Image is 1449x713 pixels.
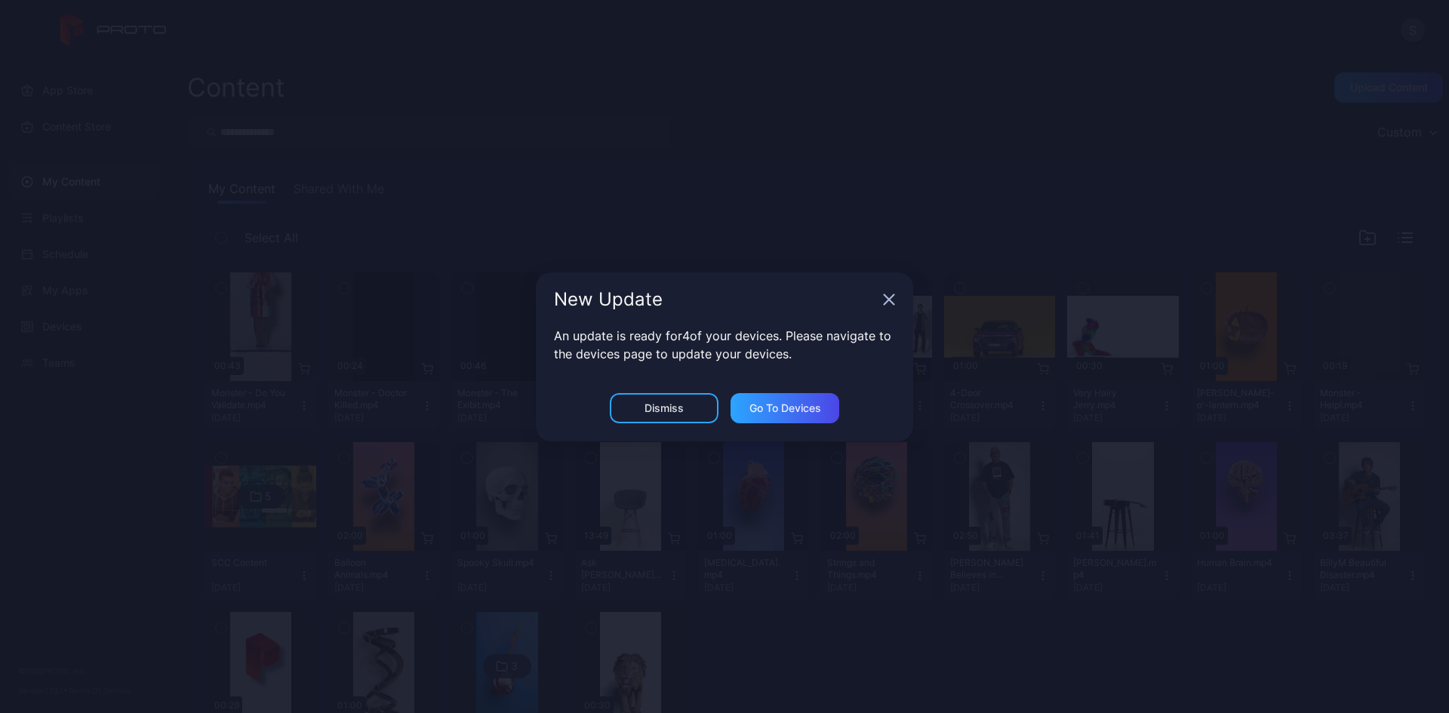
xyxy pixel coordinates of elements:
[749,402,821,414] div: Go to devices
[554,290,877,309] div: New Update
[731,393,839,423] button: Go to devices
[554,327,895,363] p: An update is ready for 4 of your devices. Please navigate to the devices page to update your devi...
[610,393,718,423] button: Dismiss
[645,402,684,414] div: Dismiss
